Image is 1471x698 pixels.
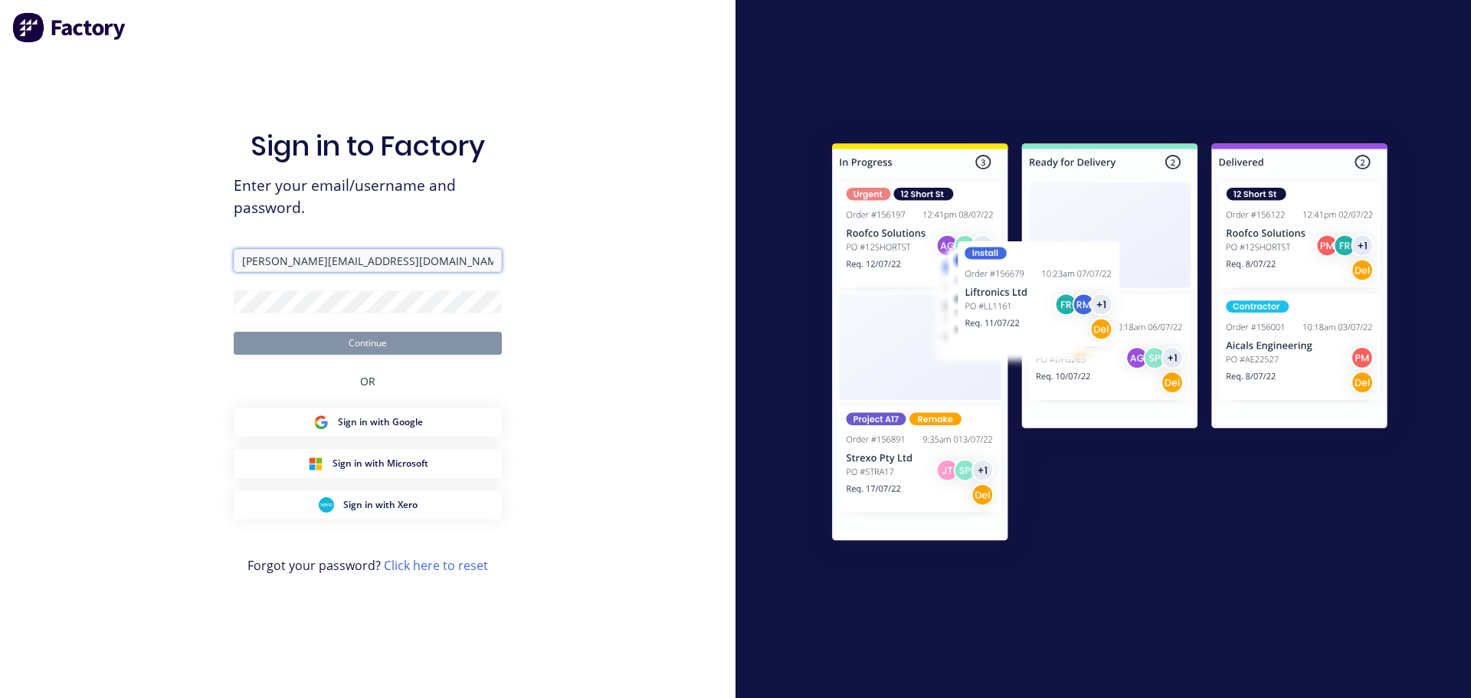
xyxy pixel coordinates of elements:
div: OR [360,355,375,408]
button: Google Sign inSign in with Google [234,408,502,437]
button: Microsoft Sign inSign in with Microsoft [234,449,502,478]
span: Enter your email/username and password. [234,175,502,219]
input: Email/Username [234,249,502,272]
span: Sign in with Xero [343,498,418,512]
button: Continue [234,332,502,355]
img: Xero Sign in [319,497,334,513]
img: Factory [12,12,127,43]
img: Sign in [798,113,1421,577]
img: Microsoft Sign in [308,456,323,471]
span: Forgot your password? [247,556,488,575]
button: Xero Sign inSign in with Xero [234,490,502,519]
img: Google Sign in [313,415,329,430]
span: Sign in with Microsoft [333,457,428,470]
h1: Sign in to Factory [251,129,485,162]
span: Sign in with Google [338,415,423,429]
a: Click here to reset [384,557,488,574]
